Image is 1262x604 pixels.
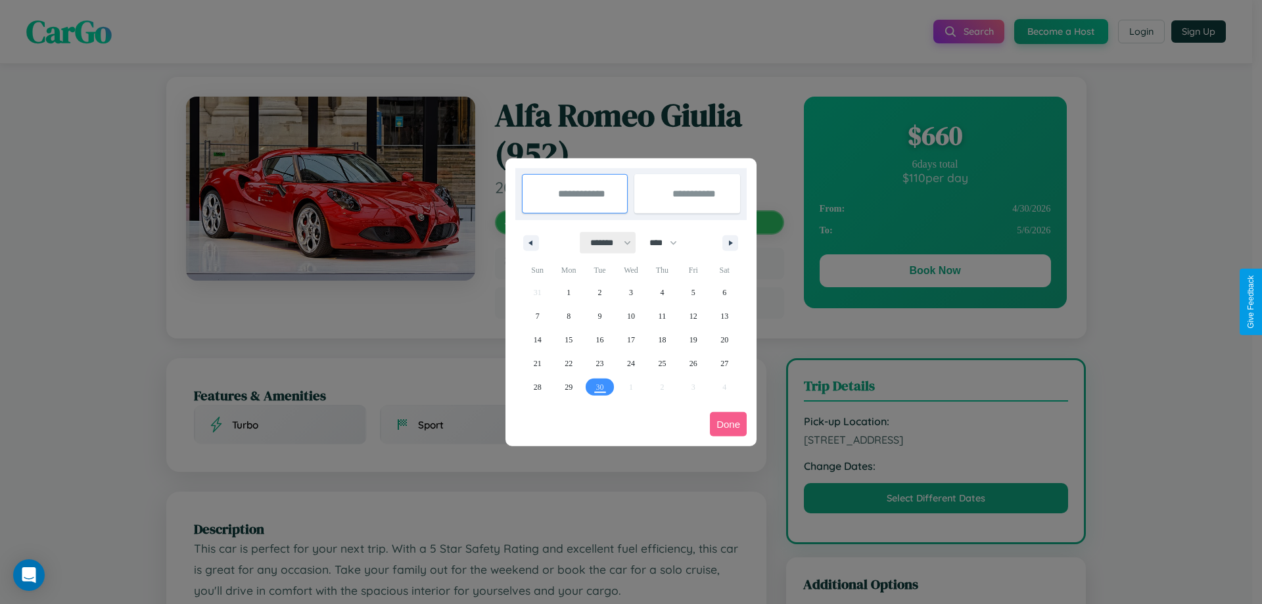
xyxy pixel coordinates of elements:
span: 22 [565,352,573,375]
span: Mon [553,260,584,281]
button: 10 [615,304,646,328]
span: 15 [565,328,573,352]
span: 30 [596,375,604,399]
button: 30 [584,375,615,399]
button: 19 [678,328,709,352]
button: 11 [647,304,678,328]
span: 9 [598,304,602,328]
button: 22 [553,352,584,375]
button: 25 [647,352,678,375]
span: 10 [627,304,635,328]
span: 19 [689,328,697,352]
span: 12 [689,304,697,328]
button: 7 [522,304,553,328]
button: 4 [647,281,678,304]
span: 1 [567,281,571,304]
button: 5 [678,281,709,304]
span: 25 [658,352,666,375]
span: Thu [647,260,678,281]
button: 21 [522,352,553,375]
button: 14 [522,328,553,352]
button: Done [710,412,747,436]
span: 21 [534,352,542,375]
span: 4 [660,281,664,304]
button: 12 [678,304,709,328]
button: 6 [709,281,740,304]
span: 13 [720,304,728,328]
span: 5 [691,281,695,304]
button: 24 [615,352,646,375]
span: 8 [567,304,571,328]
span: 7 [536,304,540,328]
button: 2 [584,281,615,304]
span: 6 [722,281,726,304]
span: 26 [689,352,697,375]
button: 3 [615,281,646,304]
span: 20 [720,328,728,352]
span: Tue [584,260,615,281]
button: 20 [709,328,740,352]
button: 16 [584,328,615,352]
span: Fri [678,260,709,281]
div: Give Feedback [1246,275,1255,329]
button: 18 [647,328,678,352]
button: 17 [615,328,646,352]
span: 24 [627,352,635,375]
button: 15 [553,328,584,352]
button: 29 [553,375,584,399]
button: 9 [584,304,615,328]
span: 11 [659,304,666,328]
span: 3 [629,281,633,304]
span: 17 [627,328,635,352]
span: 14 [534,328,542,352]
span: 16 [596,328,604,352]
button: 27 [709,352,740,375]
div: Open Intercom Messenger [13,559,45,591]
span: 28 [534,375,542,399]
span: 23 [596,352,604,375]
span: 2 [598,281,602,304]
button: 13 [709,304,740,328]
span: 27 [720,352,728,375]
button: 1 [553,281,584,304]
button: 23 [584,352,615,375]
button: 8 [553,304,584,328]
button: 26 [678,352,709,375]
span: Wed [615,260,646,281]
span: Sun [522,260,553,281]
span: Sat [709,260,740,281]
button: 28 [522,375,553,399]
span: 29 [565,375,573,399]
span: 18 [658,328,666,352]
